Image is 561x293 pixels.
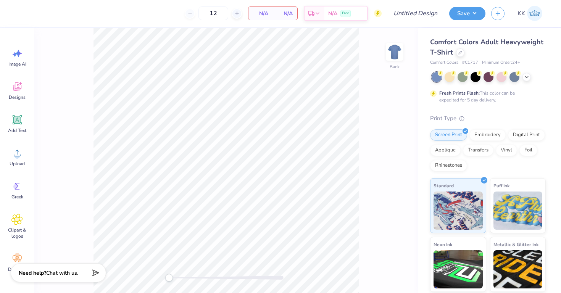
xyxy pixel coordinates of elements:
button: Save [449,7,485,20]
span: Upload [10,161,25,167]
span: Metallic & Glitter Ink [493,240,538,248]
div: Rhinestones [430,160,467,171]
div: Vinyl [496,145,517,156]
img: Katie Kelly [527,6,542,21]
span: Decorate [8,266,26,272]
span: Minimum Order: 24 + [482,60,520,66]
div: Print Type [430,114,546,123]
img: Back [387,44,402,60]
div: Digital Print [508,129,545,141]
span: N/A [253,10,268,18]
div: Embroidery [469,129,506,141]
div: Transfers [463,145,493,156]
span: # C1717 [462,60,478,66]
span: Neon Ink [434,240,452,248]
a: KK [514,6,546,21]
div: Applique [430,145,461,156]
span: Chat with us. [46,269,78,277]
span: N/A [277,10,293,18]
div: Foil [519,145,537,156]
img: Neon Ink [434,250,483,288]
span: Image AI [8,61,26,67]
img: Puff Ink [493,192,543,230]
span: Add Text [8,127,26,134]
span: KK [517,9,525,18]
span: Free [342,11,349,16]
input: – – [198,6,228,20]
img: Metallic & Glitter Ink [493,250,543,288]
div: Accessibility label [165,274,173,282]
span: Designs [9,94,26,100]
span: Clipart & logos [5,227,30,239]
span: Standard [434,182,454,190]
div: This color can be expedited for 5 day delivery. [439,90,533,103]
span: Comfort Colors Adult Heavyweight T-Shirt [430,37,543,57]
div: Back [390,63,400,70]
input: Untitled Design [387,6,443,21]
span: N/A [328,10,337,18]
span: Comfort Colors [430,60,458,66]
span: Greek [11,194,23,200]
span: Puff Ink [493,182,509,190]
strong: Need help? [19,269,46,277]
div: Screen Print [430,129,467,141]
img: Standard [434,192,483,230]
strong: Fresh Prints Flash: [439,90,480,96]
